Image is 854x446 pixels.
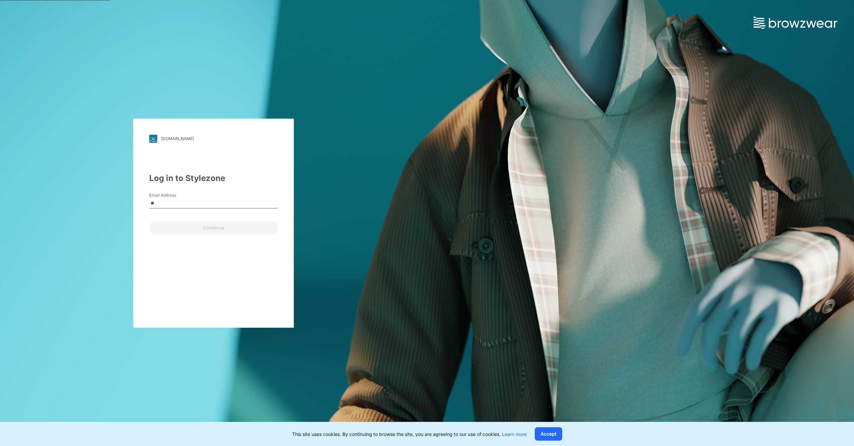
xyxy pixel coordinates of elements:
a: [DOMAIN_NAME] [149,135,278,143]
img: svg+xml;base64,PHN2ZyB3aWR0aD0iMjgiIGhlaWdodD0iMjgiIHZpZXdCb3g9IjAgMCAyOCAyOCIgZmlsbD0ibm9uZSIgeG... [149,135,157,143]
img: browzwear-logo.73288ffb.svg [754,17,837,29]
label: Email Address [149,192,196,198]
p: This site uses cookies. By continuing to browse the site, you are agreeing to our use of cookies. [292,431,527,438]
button: Accept [535,427,562,441]
div: [DOMAIN_NAME] [161,136,194,141]
div: Log in to Stylezone [149,172,278,184]
a: Learn more [502,431,527,437]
